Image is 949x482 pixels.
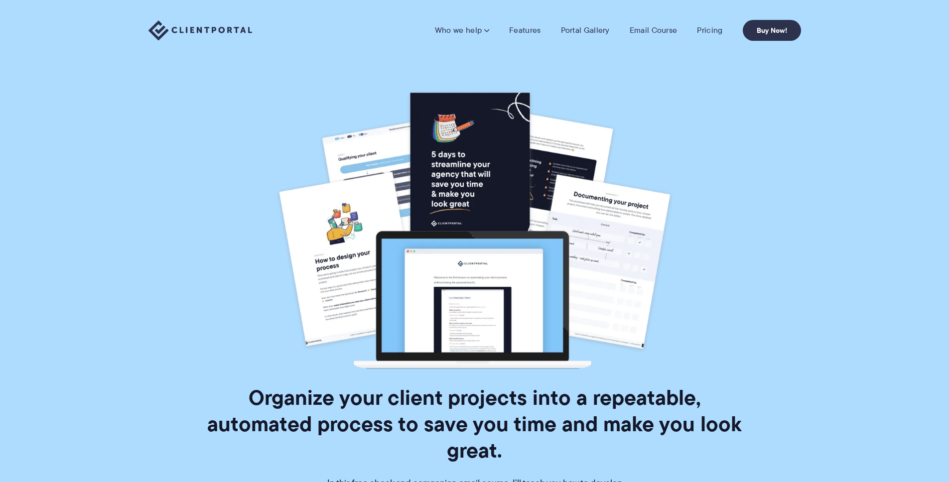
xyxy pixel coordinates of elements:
a: Buy Now! [743,20,801,41]
a: Who we help [435,25,489,35]
a: Features [509,25,541,35]
h1: Organize your client projects into a repeatable, automated process to save you time and make you ... [195,384,754,464]
a: Portal Gallery [561,25,610,35]
a: Email Course [630,25,678,35]
a: Pricing [697,25,722,35]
